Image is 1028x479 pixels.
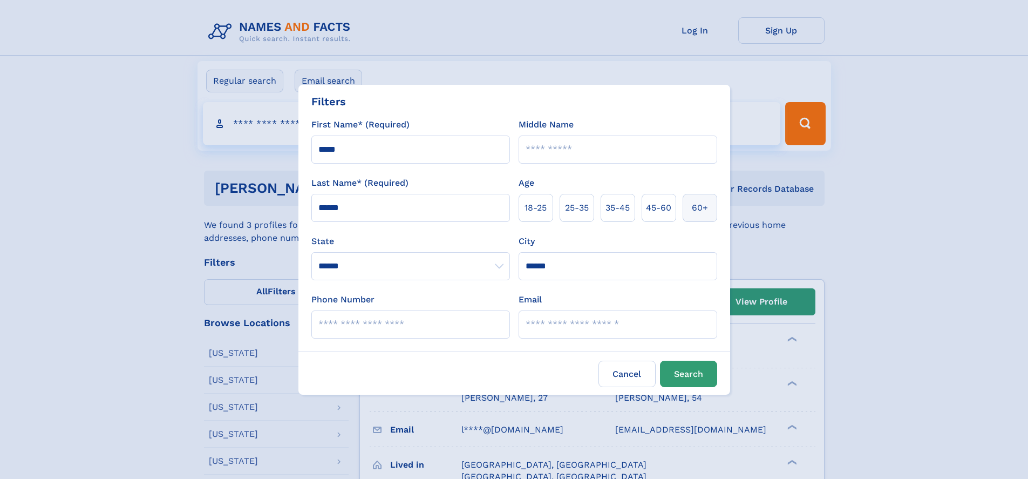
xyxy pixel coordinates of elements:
[519,293,542,306] label: Email
[660,361,717,387] button: Search
[311,118,410,131] label: First Name* (Required)
[519,235,535,248] label: City
[311,293,375,306] label: Phone Number
[311,235,510,248] label: State
[311,177,409,190] label: Last Name* (Required)
[692,201,708,214] span: 60+
[525,201,547,214] span: 18‑25
[519,177,534,190] label: Age
[646,201,671,214] span: 45‑60
[565,201,589,214] span: 25‑35
[311,93,346,110] div: Filters
[598,361,656,387] label: Cancel
[519,118,574,131] label: Middle Name
[605,201,630,214] span: 35‑45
